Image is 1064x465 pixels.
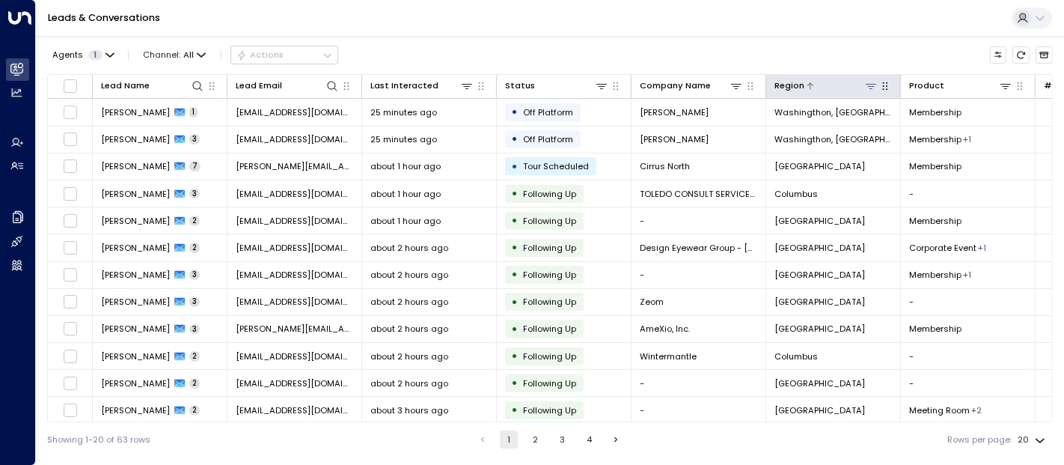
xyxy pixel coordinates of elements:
[523,296,576,308] span: Following Up
[101,323,170,335] span: Alan Houser
[63,159,78,174] span: Toggle select row
[901,370,1036,396] td: -
[774,350,818,362] span: Columbus
[500,431,518,449] button: page 1
[236,160,353,172] span: parker@cirrusnorth.io
[640,79,711,93] div: Company Name
[523,188,576,200] span: Following Up
[512,156,519,177] div: •
[370,79,474,93] div: Last Interacted
[512,292,519,312] div: •
[63,376,78,391] span: Toggle select row
[774,269,865,281] span: Chicago
[909,79,944,93] div: Product
[63,403,78,418] span: Toggle select row
[230,46,338,64] button: Actions
[370,296,448,308] span: about 2 hours ago
[523,215,576,227] span: Following Up
[948,434,1012,446] label: Rows per page:
[189,161,201,171] span: 7
[901,343,1036,369] td: -
[1036,46,1053,64] button: Archived Leads
[63,132,78,147] span: Toggle select row
[640,296,664,308] span: Zeom
[236,79,339,93] div: Lead Email
[523,323,576,335] span: Following Up
[512,102,519,122] div: •
[512,237,519,258] div: •
[63,213,78,228] span: Toggle select row
[101,188,170,200] span: Zachary Rogers
[236,79,282,93] div: Lead Email
[523,160,589,172] span: Tour Scheduled
[523,133,573,145] span: Off Platform
[236,242,353,254] span: jck@designeyeweargroup.com
[101,133,170,145] span: Drew Williams
[189,297,200,307] span: 3
[101,106,170,118] span: Drew Williams
[909,323,961,335] span: Membership
[512,129,519,149] div: •
[236,106,353,118] span: avwilliams1995@gmail.com
[580,431,598,449] button: Go to page 4
[63,79,78,94] span: Toggle select all
[640,79,743,93] div: Company Name
[370,79,438,93] div: Last Interacted
[230,46,338,64] div: Button group with a nested menu
[512,210,519,231] div: •
[523,269,576,281] span: Following Up
[236,188,353,200] span: zachtrogers98@gmail.com
[101,404,170,416] span: Aki Ito
[607,431,625,449] button: Go to next page
[63,294,78,309] span: Toggle select row
[512,264,519,285] div: •
[523,377,576,389] span: Following Up
[640,160,690,172] span: Cirrus North
[505,79,608,93] div: Status
[370,160,441,172] span: about 1 hour ago
[640,323,690,335] span: AmeXio, Inc.
[909,133,961,145] span: Membership
[189,378,200,389] span: 2
[63,349,78,364] span: Toggle select row
[909,215,961,227] span: Membership
[236,215,353,227] span: andre_n_nguyen@yahoo.com
[189,189,200,199] span: 3
[47,434,150,446] div: Showing 1-20 of 63 rows
[774,79,878,93] div: Region
[523,106,573,118] span: Off Platform
[63,321,78,336] span: Toggle select row
[512,183,519,204] div: •
[774,160,865,172] span: Chicago
[183,50,194,60] span: All
[63,105,78,120] span: Toggle select row
[774,323,865,335] span: Pittsburgh
[370,106,437,118] span: 25 minutes ago
[505,79,535,93] div: Status
[512,373,519,393] div: •
[189,134,200,145] span: 3
[101,79,204,93] div: Lead Name
[774,404,865,416] span: Chicago
[48,11,160,24] a: Leads & Conversations
[523,350,576,362] span: Following Up
[236,133,353,145] span: avwilliams1995@gmail.com
[901,180,1036,207] td: -
[236,296,353,308] span: andre@boringinvest.co
[236,269,353,281] span: julianxaviermusic@gmail.com
[523,404,576,416] span: Following Up
[774,106,892,118] span: Washingthon, DC
[63,267,78,282] span: Toggle select row
[189,107,198,118] span: 1
[774,79,804,93] div: Region
[101,350,170,362] span: Andre White
[640,106,709,118] span: Audia
[236,49,284,60] div: Actions
[370,215,441,227] span: about 1 hour ago
[963,269,971,281] div: Private Office
[370,133,437,145] span: 25 minutes ago
[909,106,961,118] span: Membership
[640,350,697,362] span: Wintermantle
[189,270,200,280] span: 3
[774,188,818,200] span: Columbus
